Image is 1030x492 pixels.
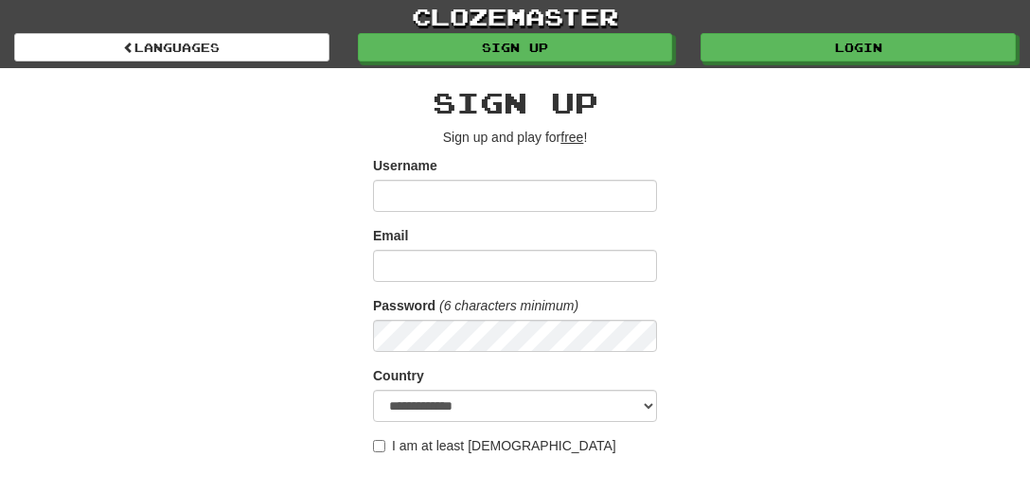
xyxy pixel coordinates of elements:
label: Password [373,296,435,315]
label: Email [373,226,408,245]
label: Username [373,156,437,175]
em: (6 characters minimum) [439,298,578,313]
input: I am at least [DEMOGRAPHIC_DATA] [373,440,385,452]
label: I am at least [DEMOGRAPHIC_DATA] [373,436,616,455]
h2: Sign up [373,87,657,118]
a: Login [701,33,1016,61]
p: Sign up and play for ! [373,128,657,147]
a: Sign up [358,33,673,61]
u: free [560,130,583,145]
label: Country [373,366,424,385]
a: Languages [14,33,329,61]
